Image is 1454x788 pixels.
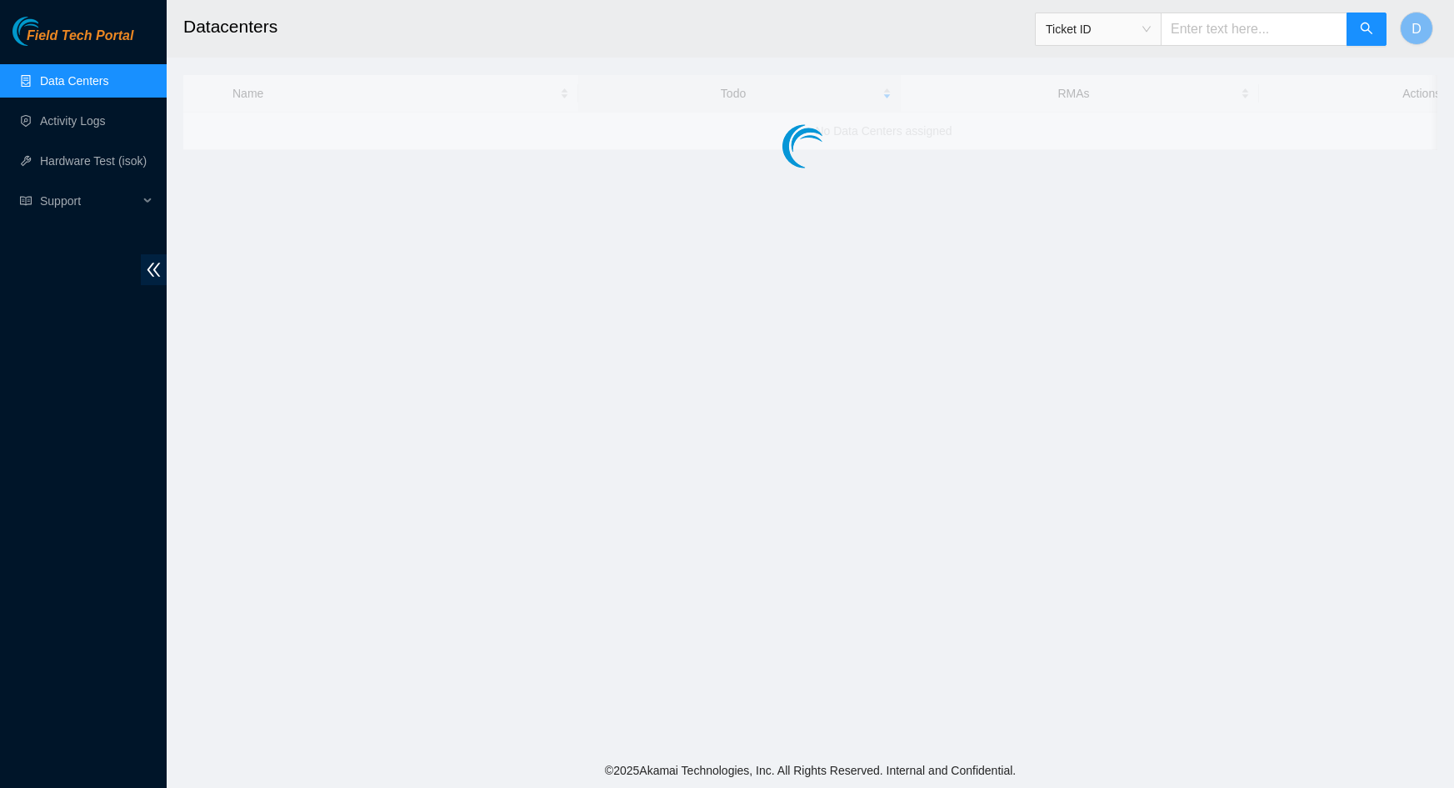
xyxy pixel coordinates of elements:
span: read [20,195,32,207]
span: Ticket ID [1046,17,1151,42]
input: Enter text here... [1161,13,1347,46]
span: Field Tech Portal [27,28,133,44]
a: Akamai TechnologiesField Tech Portal [12,30,133,52]
button: D [1400,12,1433,45]
a: Data Centers [40,74,108,88]
a: Hardware Test (isok) [40,154,147,168]
span: double-left [141,254,167,285]
span: Support [40,184,138,218]
button: search [1347,13,1387,46]
a: Activity Logs [40,114,106,128]
span: D [1412,18,1422,39]
footer: © 2025 Akamai Technologies, Inc. All Rights Reserved. Internal and Confidential. [167,753,1454,788]
img: Akamai Technologies [12,17,84,46]
span: search [1360,22,1373,38]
